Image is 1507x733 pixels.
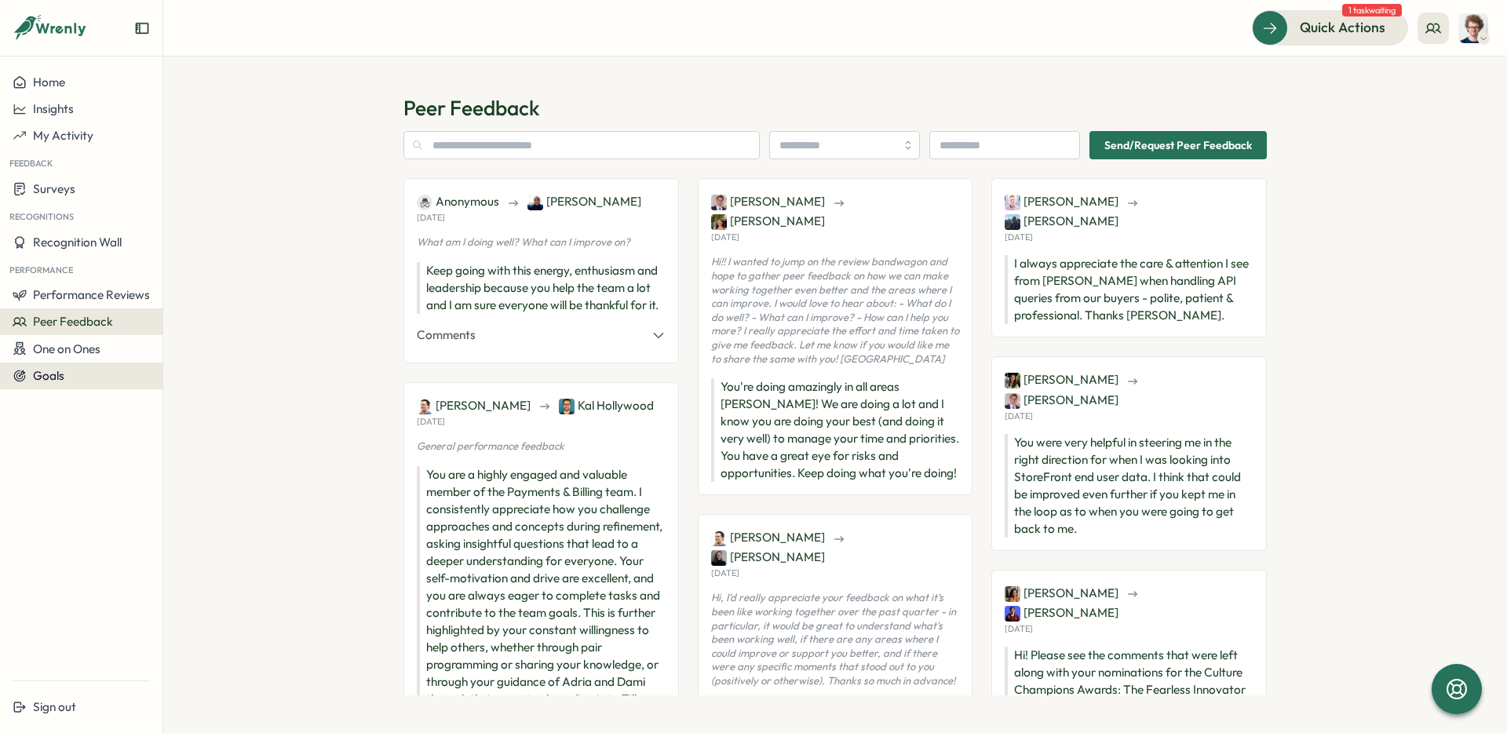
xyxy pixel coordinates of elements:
[417,326,476,344] span: Comments
[711,232,739,243] p: [DATE]
[1005,392,1118,409] span: [PERSON_NAME]
[33,101,74,116] span: Insights
[1005,647,1253,733] p: Hi! Please see the comments that were left along with your nominations for the Culture Champions ...
[711,213,825,230] span: [PERSON_NAME]
[417,326,666,344] button: Comments
[1005,411,1033,421] p: [DATE]
[33,368,64,383] span: Goals
[417,417,445,427] p: [DATE]
[1458,13,1488,43] img: Joe Barber
[527,195,543,210] img: Imtiyaaz Salie
[417,439,666,454] p: General performance feedback
[33,181,75,196] span: Surveys
[1300,17,1385,38] span: Quick Actions
[1252,10,1408,45] button: Quick Actions
[417,235,666,250] p: What am I doing well? What can I improve on?
[134,20,150,36] button: Expand sidebar
[711,378,960,482] p: You're doing amazingly in all areas [PERSON_NAME]! We are doing a lot and I know you are doing yo...
[1005,214,1020,230] img: Alex Marshall
[33,699,76,714] span: Sign out
[1342,4,1402,16] span: 1 task waiting
[1005,213,1118,230] span: [PERSON_NAME]
[33,75,65,89] span: Home
[403,94,1267,122] p: Peer Feedback
[711,531,727,546] img: Chris Hogben
[1005,586,1020,602] img: Viveca Riley
[417,399,432,414] img: Chris Hogben
[1005,373,1020,388] img: Teodora Crivineanu
[527,193,641,210] span: [PERSON_NAME]
[1089,131,1267,159] button: Send/Request Peer Feedback
[1005,585,1118,602] span: [PERSON_NAME]
[1005,624,1033,634] p: [DATE]
[1005,604,1118,622] span: [PERSON_NAME]
[1005,434,1253,538] p: You were very helpful in steering me in the right direction for when I was looking into StoreFron...
[711,193,825,210] span: [PERSON_NAME]
[1005,255,1253,324] p: I always appreciate the care & attention I see from [PERSON_NAME] when handling API queries from ...
[711,195,727,210] img: Brendan Lawton
[417,397,531,414] span: [PERSON_NAME]
[1005,371,1118,388] span: [PERSON_NAME]
[711,214,727,230] img: Estelle Lim
[711,591,960,687] p: Hi, I’d really appreciate your feedback on what it’s been like working together over the past qua...
[33,287,150,302] span: Performance Reviews
[711,529,825,546] span: [PERSON_NAME]
[1005,193,1118,210] span: [PERSON_NAME]
[33,341,100,356] span: One on Ones
[559,397,654,414] span: Kal Hollywood
[711,255,960,366] p: Hi!! I wanted to jump on the review bandwagon and hope to gather peer feedback on how we can make...
[417,262,666,314] p: Keep going with this energy, enthusiasm and leadership because you help the team a lot and I am s...
[711,549,825,566] span: [PERSON_NAME]
[1005,232,1033,243] p: [DATE]
[711,568,739,578] p: [DATE]
[417,193,499,210] span: Anonymous
[1005,606,1020,622] img: Henry Dennis
[1005,393,1020,409] img: Brendan Lawton
[417,213,445,223] p: [DATE]
[33,235,122,250] span: Recognition Wall
[711,550,727,566] img: Lucy Skinner
[559,399,575,414] img: Kal Hollywood
[33,128,93,143] span: My Activity
[33,314,113,329] span: Peer Feedback
[1104,132,1252,159] span: Send/Request Peer Feedback
[1005,195,1020,210] img: Martyn Fagg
